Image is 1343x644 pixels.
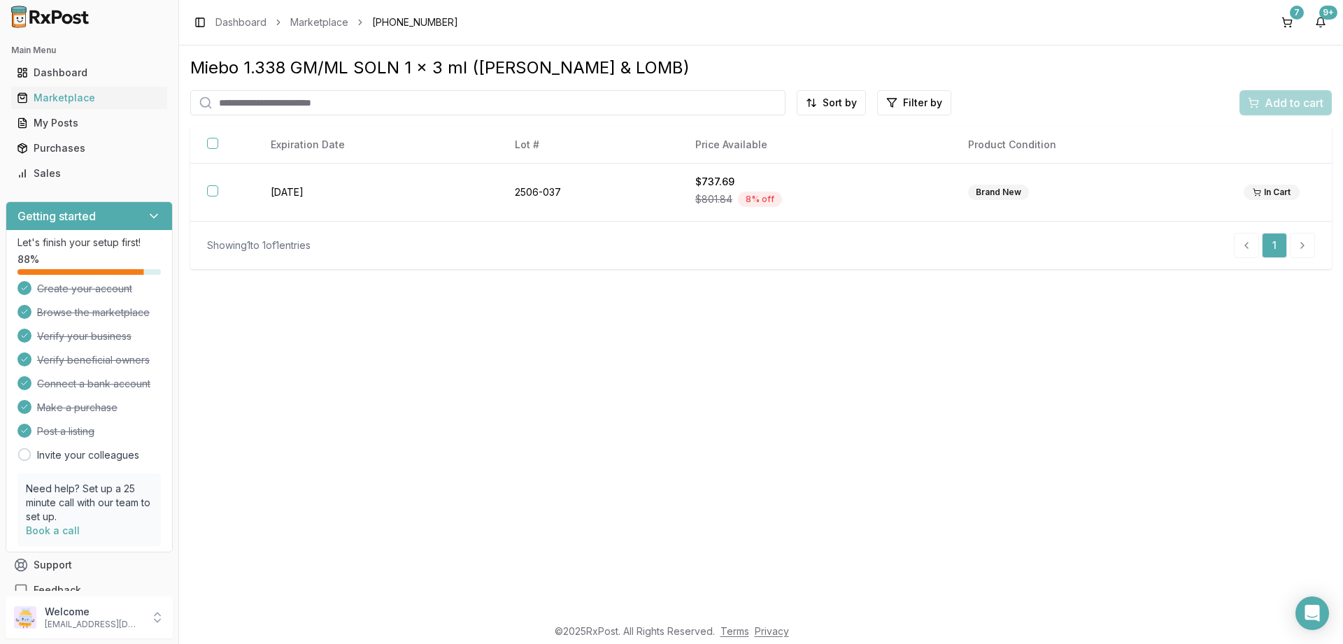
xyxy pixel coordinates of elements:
[6,162,173,185] button: Sales
[951,127,1227,164] th: Product Condition
[11,85,167,110] a: Marketplace
[17,91,162,105] div: Marketplace
[877,90,951,115] button: Filter by
[6,6,95,28] img: RxPost Logo
[6,87,173,109] button: Marketplace
[26,482,152,524] p: Need help? Set up a 25 minute call with our team to set up.
[755,625,789,637] a: Privacy
[498,164,678,222] td: 2506-037
[678,127,951,164] th: Price Available
[290,15,348,29] a: Marketplace
[17,141,162,155] div: Purchases
[17,66,162,80] div: Dashboard
[903,96,942,110] span: Filter by
[1309,11,1332,34] button: 9+
[190,57,1332,79] div: Miebo 1.338 GM/ML SOLN 1 x 3 ml ([PERSON_NAME] & LOMB)
[37,377,150,391] span: Connect a bank account
[17,236,161,250] p: Let's finish your setup first!
[11,161,167,186] a: Sales
[17,208,96,224] h3: Getting started
[6,552,173,578] button: Support
[11,110,167,136] a: My Posts
[45,605,142,619] p: Welcome
[37,306,150,320] span: Browse the marketplace
[14,606,36,629] img: User avatar
[45,619,142,630] p: [EMAIL_ADDRESS][DOMAIN_NAME]
[17,166,162,180] div: Sales
[254,127,498,164] th: Expiration Date
[372,15,458,29] span: [PHONE_NUMBER]
[1295,596,1329,630] div: Open Intercom Messenger
[37,448,139,462] a: Invite your colleagues
[823,96,857,110] span: Sort by
[11,60,167,85] a: Dashboard
[6,578,173,603] button: Feedback
[6,112,173,134] button: My Posts
[207,238,311,252] div: Showing 1 to 1 of 1 entries
[11,45,167,56] h2: Main Menu
[1290,6,1304,20] div: 7
[37,329,132,343] span: Verify your business
[11,136,167,161] a: Purchases
[1234,233,1315,258] nav: pagination
[695,192,732,206] span: $801.84
[37,353,150,367] span: Verify beneficial owners
[215,15,267,29] a: Dashboard
[17,116,162,130] div: My Posts
[6,62,173,84] button: Dashboard
[6,137,173,159] button: Purchases
[797,90,866,115] button: Sort by
[1319,6,1337,20] div: 9+
[37,282,132,296] span: Create your account
[498,127,678,164] th: Lot #
[720,625,749,637] a: Terms
[215,15,458,29] nav: breadcrumb
[695,175,935,189] div: $737.69
[1244,185,1300,200] div: In Cart
[17,252,39,266] span: 88 %
[1262,233,1287,258] a: 1
[37,424,94,438] span: Post a listing
[254,164,498,222] td: [DATE]
[34,583,81,597] span: Feedback
[26,524,80,536] a: Book a call
[968,185,1029,200] div: Brand New
[1276,11,1298,34] button: 7
[738,192,782,207] div: 8 % off
[37,401,118,415] span: Make a purchase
